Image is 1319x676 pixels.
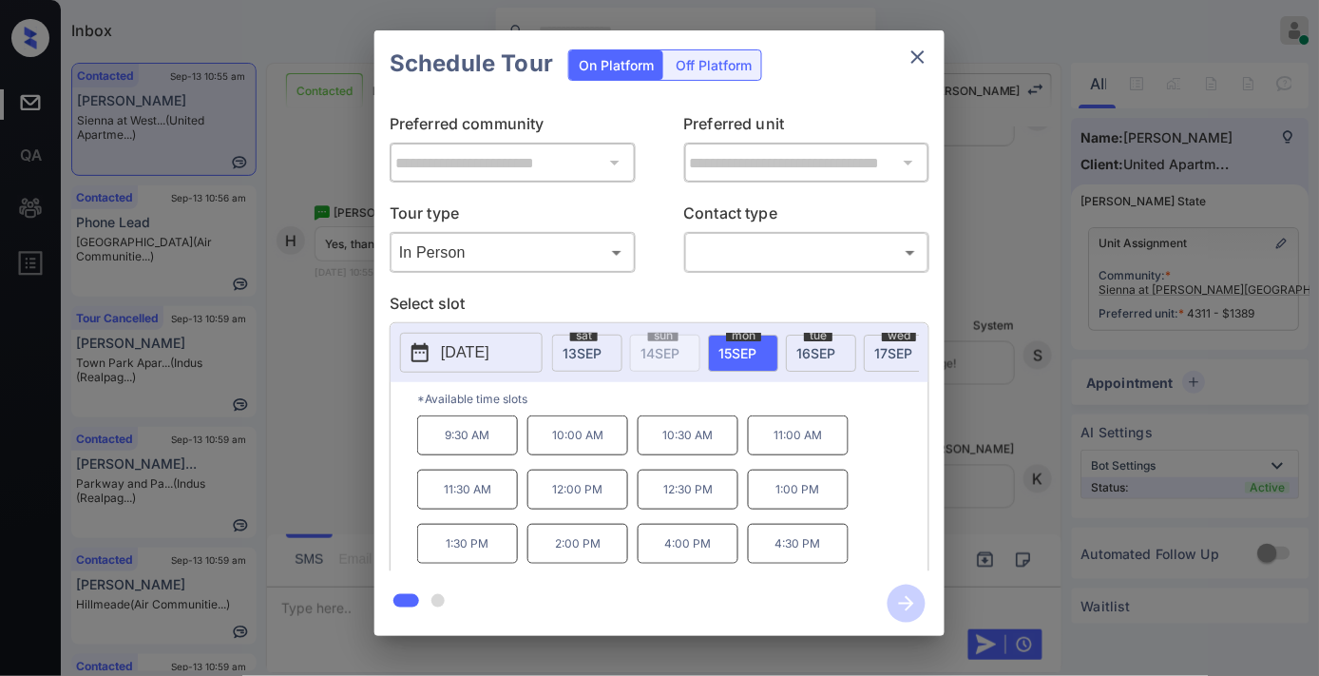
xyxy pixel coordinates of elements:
[796,345,835,361] span: 16 SEP
[882,330,916,341] span: wed
[417,470,518,510] p: 11:30 AM
[527,524,628,564] p: 2:00 PM
[390,292,929,322] p: Select slot
[748,415,849,455] p: 11:00 AM
[552,335,622,372] div: date-select
[748,470,849,510] p: 1:00 PM
[638,415,738,455] p: 10:30 AM
[638,524,738,564] p: 4:00 PM
[563,345,602,361] span: 13 SEP
[874,345,912,361] span: 17 SEP
[786,335,856,372] div: date-select
[748,524,849,564] p: 4:30 PM
[804,330,832,341] span: tue
[876,579,937,628] button: btn-next
[390,202,636,232] p: Tour type
[390,112,636,143] p: Preferred community
[570,330,598,341] span: sat
[374,30,568,97] h2: Schedule Tour
[417,524,518,564] p: 1:30 PM
[527,415,628,455] p: 10:00 AM
[569,50,663,80] div: On Platform
[394,237,631,268] div: In Person
[899,38,937,76] button: close
[527,470,628,510] p: 12:00 PM
[666,50,761,80] div: Off Platform
[708,335,778,372] div: date-select
[638,470,738,510] p: 12:30 PM
[684,112,930,143] p: Preferred unit
[417,415,518,455] p: 9:30 AM
[417,382,928,415] p: *Available time slots
[718,345,756,361] span: 15 SEP
[726,330,761,341] span: mon
[684,202,930,232] p: Contact type
[864,335,934,372] div: date-select
[441,341,489,364] p: [DATE]
[400,333,543,373] button: [DATE]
